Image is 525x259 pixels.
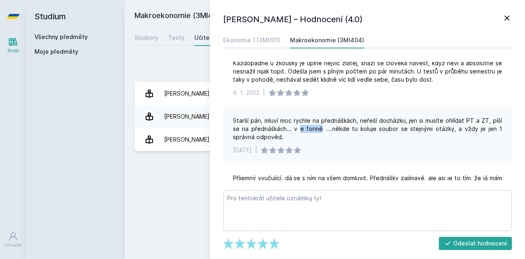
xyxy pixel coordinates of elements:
[233,51,502,84] div: Co se týká přednášek, tak je to v pátek ráno největší zabijárna, takže jsem tam byla asi dvakrát....
[233,117,502,141] div: Starší pán, mluví moc rychle na přednáškách, neřeší docházku, jen si musíte ohlídat PT a ZT, píší...
[135,105,515,128] a: [PERSON_NAME] 1 hodnocení 5.0
[164,85,210,102] div: [PERSON_NAME]
[135,10,423,23] h2: Makroekonomie (3MI404)
[2,33,25,58] a: Study
[34,48,78,56] span: Moje předměty
[135,82,515,105] a: [PERSON_NAME] 2 hodnocení 3.0
[168,34,185,42] div: Testy
[194,30,215,46] a: Učitelé
[2,227,25,252] a: Uživatel
[263,89,265,97] div: |
[7,48,19,54] div: Study
[135,34,158,42] div: Soubory
[5,242,22,248] div: Uživatel
[135,30,158,46] a: Soubory
[164,131,210,148] div: [PERSON_NAME]
[135,128,515,151] a: [PERSON_NAME] 8 hodnocení 4.0
[255,146,257,154] div: |
[34,33,88,40] a: Všechny předměty
[194,34,215,42] div: Učitelé
[233,89,260,97] div: 6. 1. 2022
[164,108,210,125] div: [PERSON_NAME]
[168,30,185,46] a: Testy
[233,146,252,154] div: [DATE]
